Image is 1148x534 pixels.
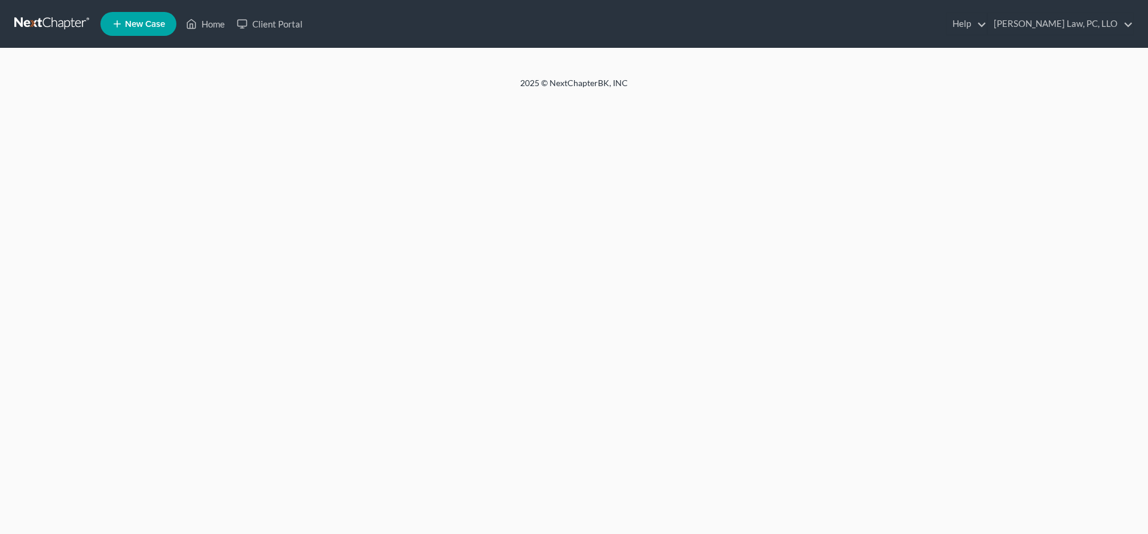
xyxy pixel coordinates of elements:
[233,77,915,99] div: 2025 © NextChapterBK, INC
[100,12,176,36] new-legal-case-button: New Case
[988,13,1133,35] a: [PERSON_NAME] Law, PC, LLO
[947,13,987,35] a: Help
[231,13,309,35] a: Client Portal
[180,13,231,35] a: Home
